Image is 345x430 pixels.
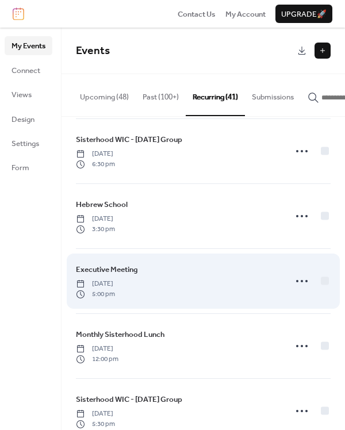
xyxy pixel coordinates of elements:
a: Executive Meeting [76,263,138,276]
button: Upcoming (48) [73,74,136,114]
button: Recurring (41) [186,74,245,116]
a: My Account [225,8,266,20]
span: [DATE] [76,279,115,289]
span: 6:30 pm [76,159,115,170]
span: 3:30 pm [76,224,115,235]
span: Events [76,40,110,62]
span: 12:00 pm [76,354,118,364]
span: 5:30 pm [76,419,115,429]
a: Hebrew School [76,198,128,211]
span: [DATE] [76,409,115,419]
a: Sisterhood WIC - [DATE] Group [76,133,182,146]
span: My Account [225,9,266,20]
a: Views [5,85,52,103]
span: Upgrade 🚀 [281,9,327,20]
span: Views [11,89,32,101]
span: Sisterhood WIC - [DATE] Group [76,134,182,145]
a: Sisterhood WIC - [DATE] Group [76,393,182,406]
span: Hebrew School [76,199,128,210]
span: Settings [11,138,39,149]
span: Contact Us [178,9,216,20]
span: Design [11,114,34,125]
a: Design [5,110,52,128]
button: Submissions [245,74,301,114]
span: Monthly Sisterhood Lunch [76,329,164,340]
span: [DATE] [76,149,115,159]
button: Past (100+) [136,74,186,114]
a: Form [5,158,52,176]
span: Connect [11,65,40,76]
span: Executive Meeting [76,264,138,275]
a: My Events [5,36,52,55]
a: Monthly Sisterhood Lunch [76,328,164,341]
a: Settings [5,134,52,152]
span: Form [11,162,29,174]
span: [DATE] [76,214,115,224]
span: 5:00 pm [76,289,115,300]
span: My Events [11,40,45,52]
button: Upgrade🚀 [275,5,332,23]
a: Contact Us [178,8,216,20]
span: Sisterhood WIC - [DATE] Group [76,394,182,405]
a: Connect [5,61,52,79]
img: logo [13,7,24,20]
span: [DATE] [76,344,118,354]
